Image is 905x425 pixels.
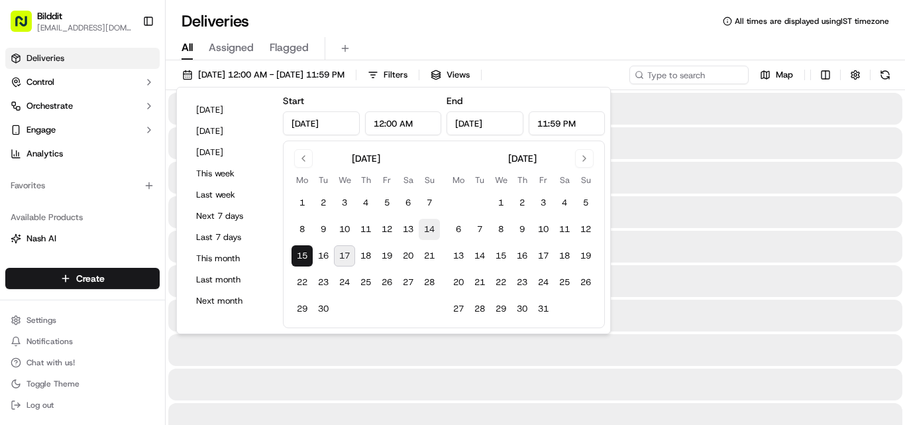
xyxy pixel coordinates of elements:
button: 2 [313,192,334,213]
button: Map [754,66,799,84]
button: 6 [398,192,419,213]
button: 12 [575,219,596,240]
button: 11 [554,219,575,240]
button: 30 [511,298,533,320]
img: Nash [13,13,40,40]
div: [DATE] [508,152,537,165]
a: Analytics [5,143,160,164]
button: Go to next month [575,149,594,168]
button: 3 [334,192,355,213]
button: 19 [575,245,596,267]
th: Saturday [398,173,419,187]
button: [DATE] [190,122,270,141]
button: This week [190,164,270,183]
img: 1736555255976-a54dd68f-1ca7-489b-9aae-adbdc363a1c4 [13,127,37,151]
button: Toggle Theme [5,375,160,393]
button: 14 [469,245,490,267]
span: Control [27,76,54,88]
button: Last week [190,186,270,204]
button: 29 [490,298,511,320]
button: 23 [511,272,533,293]
button: 28 [419,272,440,293]
a: Nash AI [11,233,154,245]
label: Start [283,95,304,107]
button: Views [425,66,476,84]
button: 14 [419,219,440,240]
button: 24 [533,272,554,293]
button: Settings [5,311,160,330]
div: Start new chat [45,127,217,140]
button: [DATE] 12:00 AM - [DATE] 11:59 PM [176,66,350,84]
span: Pylon [132,225,160,235]
input: Type to search [629,66,749,84]
th: Wednesday [490,173,511,187]
button: Log out [5,396,160,414]
button: 31 [533,298,554,320]
span: Analytics [27,148,63,160]
button: [EMAIL_ADDRESS][DOMAIN_NAME] [37,23,132,33]
button: Next 7 days [190,207,270,225]
button: 20 [448,272,469,293]
button: Next month [190,292,270,310]
span: Create [76,272,105,285]
button: 3 [533,192,554,213]
button: 5 [575,192,596,213]
button: 13 [448,245,469,267]
button: 19 [376,245,398,267]
button: 18 [355,245,376,267]
th: Friday [376,173,398,187]
button: Bilddit [37,9,62,23]
button: 26 [376,272,398,293]
input: Time [365,111,442,135]
div: Available Products [5,207,160,228]
th: Thursday [511,173,533,187]
p: Welcome 👋 [13,53,241,74]
button: 5 [376,192,398,213]
span: Knowledge Base [27,192,101,206]
th: Saturday [554,173,575,187]
span: Toggle Theme [27,379,80,389]
th: Tuesday [469,173,490,187]
input: Time [529,111,606,135]
span: Chat with us! [27,357,75,368]
span: Notifications [27,336,73,347]
button: 16 [511,245,533,267]
button: 28 [469,298,490,320]
button: Refresh [876,66,894,84]
button: 30 [313,298,334,320]
button: 4 [355,192,376,213]
button: Last month [190,271,270,289]
button: 15 [490,245,511,267]
button: 4 [554,192,575,213]
button: 8 [490,219,511,240]
button: Start new chat [225,131,241,147]
button: 27 [448,298,469,320]
button: 11 [355,219,376,240]
button: Fleet [5,252,160,273]
a: Deliveries [5,48,160,69]
th: Sunday [575,173,596,187]
button: 7 [469,219,490,240]
button: 22 [292,272,313,293]
a: 💻API Documentation [107,187,218,211]
button: 25 [554,272,575,293]
button: 9 [511,219,533,240]
button: Nash AI [5,228,160,249]
span: API Documentation [125,192,213,206]
button: 12 [376,219,398,240]
div: 💻 [112,194,123,204]
button: Control [5,72,160,93]
a: 📗Knowledge Base [8,187,107,211]
button: 1 [490,192,511,213]
button: 21 [419,245,440,267]
th: Tuesday [313,173,334,187]
button: Go to previous month [294,149,313,168]
button: 2 [511,192,533,213]
a: Fleet [11,257,154,269]
span: Engage [27,124,56,136]
th: Friday [533,173,554,187]
span: Deliveries [27,52,64,64]
span: Flagged [270,40,309,56]
button: 17 [533,245,554,267]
